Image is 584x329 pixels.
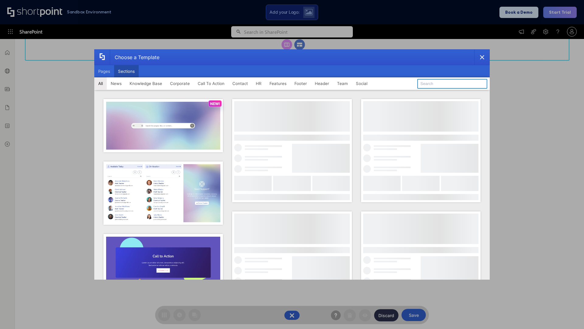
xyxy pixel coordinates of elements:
iframe: Chat Widget [554,300,584,329]
button: Contact [228,77,252,90]
button: All [94,77,107,90]
button: Team [333,77,352,90]
button: Sections [114,65,139,77]
button: Pages [94,65,114,77]
input: Search [417,79,487,89]
button: HR [252,77,266,90]
button: Knowledge Base [126,77,166,90]
button: Corporate [166,77,194,90]
button: Header [311,77,333,90]
div: Choose a Template [110,50,159,65]
button: Call To Action [194,77,228,90]
div: template selector [94,49,490,280]
button: News [107,77,126,90]
p: NEW! [210,101,220,106]
button: Social [352,77,371,90]
button: Footer [290,77,311,90]
button: Features [266,77,290,90]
